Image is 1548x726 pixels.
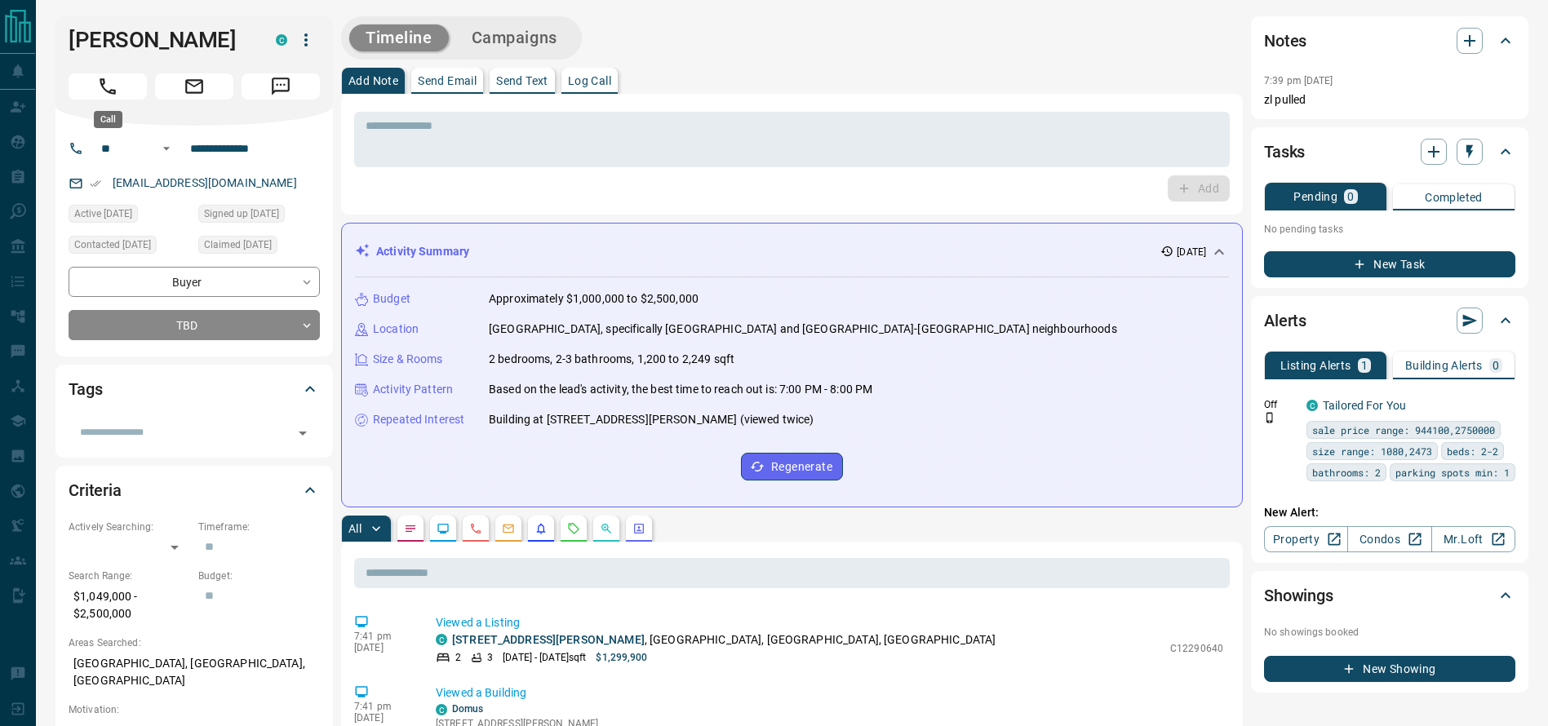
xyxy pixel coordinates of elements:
[69,650,320,694] p: [GEOGRAPHIC_DATA], [GEOGRAPHIC_DATA], [GEOGRAPHIC_DATA]
[469,522,482,535] svg: Calls
[1264,301,1515,340] div: Alerts
[496,75,548,86] p: Send Text
[452,631,996,649] p: , [GEOGRAPHIC_DATA], [GEOGRAPHIC_DATA], [GEOGRAPHIC_DATA]
[204,206,279,222] span: Signed up [DATE]
[489,290,699,308] p: Approximately $1,000,000 to $2,500,000
[1395,464,1510,480] span: parking spots min: 1
[69,27,251,53] h1: [PERSON_NAME]
[1264,75,1333,86] p: 7:39 pm [DATE]
[69,569,190,583] p: Search Range:
[1264,308,1306,334] h2: Alerts
[455,24,574,51] button: Campaigns
[437,522,450,535] svg: Lead Browsing Activity
[69,236,190,259] div: Sat Sep 13 2025
[198,236,320,259] div: Sat Sep 13 2025
[373,411,464,428] p: Repeated Interest
[354,712,411,724] p: [DATE]
[487,650,493,665] p: 3
[1264,91,1515,108] p: zl pulled
[354,701,411,712] p: 7:41 pm
[69,310,320,340] div: TBD
[373,321,419,338] p: Location
[1347,526,1431,552] a: Condos
[1293,191,1337,202] p: Pending
[489,321,1117,338] p: [GEOGRAPHIC_DATA], specifically [GEOGRAPHIC_DATA] and [GEOGRAPHIC_DATA]-[GEOGRAPHIC_DATA] neighbo...
[1177,245,1206,259] p: [DATE]
[1264,21,1515,60] div: Notes
[1447,443,1498,459] span: beds: 2-2
[1264,397,1297,412] p: Off
[69,520,190,534] p: Actively Searching:
[1264,28,1306,54] h2: Notes
[242,73,320,100] span: Message
[436,704,447,715] div: condos.ca
[1323,399,1406,412] a: Tailored For You
[373,381,453,398] p: Activity Pattern
[155,73,233,100] span: Email
[354,631,411,642] p: 7:41 pm
[436,684,1223,702] p: Viewed a Building
[94,111,122,128] div: Call
[1312,464,1381,480] span: bathrooms: 2
[1170,641,1223,656] p: C12290640
[489,381,872,398] p: Based on the lead's activity, the best time to reach out is: 7:00 PM - 8:00 PM
[204,237,272,253] span: Claimed [DATE]
[354,642,411,653] p: [DATE]
[1312,443,1432,459] span: size range: 1080,2473
[1361,360,1368,371] p: 1
[596,650,647,665] p: $1,299,900
[452,703,484,715] a: Domus
[1425,192,1483,203] p: Completed
[373,351,443,368] p: Size & Rooms
[436,634,447,645] div: condos.ca
[348,523,361,534] p: All
[1264,251,1515,277] button: New Task
[69,73,147,100] span: Call
[74,206,132,222] span: Active [DATE]
[69,471,320,510] div: Criteria
[69,583,190,627] p: $1,049,000 - $2,500,000
[1264,582,1333,609] h2: Showings
[502,522,515,535] svg: Emails
[489,351,734,368] p: 2 bedrooms, 2-3 bathrooms, 1,200 to 2,249 sqft
[1493,360,1499,371] p: 0
[1264,139,1305,165] h2: Tasks
[489,411,814,428] p: Building at [STREET_ADDRESS][PERSON_NAME] (viewed twice)
[503,650,586,665] p: [DATE] - [DATE] sqft
[1347,191,1354,202] p: 0
[1405,360,1483,371] p: Building Alerts
[90,178,101,189] svg: Email Verified
[1264,132,1515,171] div: Tasks
[600,522,613,535] svg: Opportunities
[455,650,461,665] p: 2
[157,139,176,158] button: Open
[198,569,320,583] p: Budget:
[534,522,548,535] svg: Listing Alerts
[349,24,449,51] button: Timeline
[1264,412,1275,423] svg: Push Notification Only
[373,290,410,308] p: Budget
[567,522,580,535] svg: Requests
[436,614,1223,631] p: Viewed a Listing
[418,75,477,86] p: Send Email
[404,522,417,535] svg: Notes
[1312,422,1495,438] span: sale price range: 944100,2750000
[69,376,102,402] h2: Tags
[1264,526,1348,552] a: Property
[1264,217,1515,241] p: No pending tasks
[74,237,151,253] span: Contacted [DATE]
[1280,360,1351,371] p: Listing Alerts
[291,422,314,445] button: Open
[1264,504,1515,521] p: New Alert:
[568,75,611,86] p: Log Call
[198,205,320,228] div: Sat Sep 13 2025
[113,176,297,189] a: [EMAIL_ADDRESS][DOMAIN_NAME]
[69,370,320,409] div: Tags
[741,453,843,480] button: Regenerate
[69,635,320,650] p: Areas Searched:
[69,205,190,228] div: Sat Sep 13 2025
[1431,526,1515,552] a: Mr.Loft
[376,243,469,260] p: Activity Summary
[276,34,287,46] div: condos.ca
[452,633,645,646] a: [STREET_ADDRESS][PERSON_NAME]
